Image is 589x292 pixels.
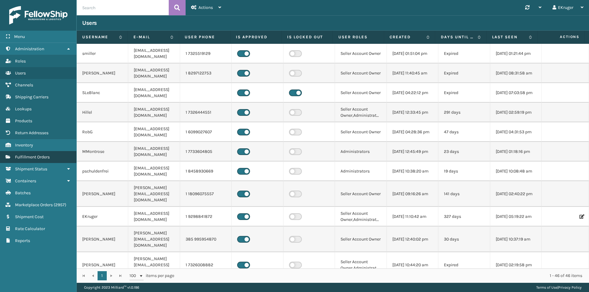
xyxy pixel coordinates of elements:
[15,178,36,184] span: Containers
[128,122,180,142] td: [EMAIL_ADDRESS][DOMAIN_NAME]
[441,34,475,40] label: Days until password expires
[180,103,232,122] td: 1 7326444551
[335,207,387,226] td: Seller Account Owner,Administrators
[128,44,180,63] td: [EMAIL_ADDRESS][DOMAIN_NAME]
[287,34,327,40] label: Is Locked Out
[82,19,97,27] h3: Users
[128,142,180,161] td: [EMAIL_ADDRESS][DOMAIN_NAME]
[128,226,180,252] td: [PERSON_NAME][EMAIL_ADDRESS][DOMAIN_NAME]
[15,46,44,51] span: Administration
[335,161,387,181] td: Administrators
[387,252,438,278] td: [DATE] 10:44:20 am
[438,83,490,103] td: Expired
[77,161,128,181] td: pschuldenfrei
[490,142,542,161] td: [DATE] 01:18:16 pm
[183,273,582,279] div: 1 - 46 of 46 items
[128,83,180,103] td: [EMAIL_ADDRESS][DOMAIN_NAME]
[77,181,128,207] td: [PERSON_NAME]
[133,34,167,40] label: E-mail
[77,142,128,161] td: MMontrose
[490,207,542,226] td: [DATE] 05:19:22 am
[180,161,232,181] td: 1 8458930669
[536,285,557,290] a: Terms of Use
[387,103,438,122] td: [DATE] 12:33:45 pm
[490,226,542,252] td: [DATE] 10:37:19 am
[77,83,128,103] td: SLeBlanc
[15,238,30,243] span: Reports
[540,32,583,42] span: Actions
[492,34,526,40] label: Last Seen
[490,252,542,278] td: [DATE] 02:19:58 pm
[128,161,180,181] td: [EMAIL_ADDRESS][DOMAIN_NAME]
[335,252,387,278] td: Seller Account Owner,Administrators
[77,226,128,252] td: [PERSON_NAME]
[387,207,438,226] td: [DATE] 11:10:42 am
[15,202,53,207] span: Marketplace Orders
[438,207,490,226] td: 327 days
[77,44,128,63] td: smiller
[335,103,387,122] td: Seller Account Owner,Administrators
[438,63,490,83] td: Expired
[335,122,387,142] td: Seller Account Owner
[490,122,542,142] td: [DATE] 04:31:53 pm
[129,271,174,280] span: items per page
[128,103,180,122] td: [EMAIL_ADDRESS][DOMAIN_NAME]
[438,44,490,63] td: Expired
[128,252,180,278] td: [PERSON_NAME][EMAIL_ADDRESS][DOMAIN_NAME]
[15,142,33,148] span: Inventory
[15,130,48,135] span: Return Addresses
[536,283,582,292] div: |
[180,226,232,252] td: 385 995954870
[15,226,45,231] span: Rate Calculator
[180,252,232,278] td: 1 7326008882
[9,6,67,25] img: logo
[15,190,31,195] span: Batches
[185,34,225,40] label: User phone
[15,82,33,88] span: Channels
[15,106,32,112] span: Lookups
[438,142,490,161] td: 23 days
[15,59,26,64] span: Roles
[77,252,128,278] td: [PERSON_NAME]
[14,34,25,39] span: Menu
[387,83,438,103] td: [DATE] 04:22:12 pm
[387,161,438,181] td: [DATE] 10:38:20 am
[15,166,47,172] span: Shipment Status
[387,142,438,161] td: [DATE] 12:45:49 pm
[15,154,50,160] span: Fulfillment Orders
[15,70,26,76] span: Users
[335,181,387,207] td: Seller Account Owner
[180,122,232,142] td: 1 6099027607
[579,214,583,219] i: Edit
[15,118,32,123] span: Products
[77,63,128,83] td: [PERSON_NAME]
[438,103,490,122] td: 291 days
[335,142,387,161] td: Administrators
[15,94,48,100] span: Shipping Carriers
[335,63,387,83] td: Seller Account Owner
[198,5,213,10] span: Actions
[180,207,232,226] td: 1 9298841872
[15,214,44,219] span: Shipment Cost
[387,63,438,83] td: [DATE] 11:40:45 am
[490,83,542,103] td: [DATE] 07:03:58 pm
[438,122,490,142] td: 47 days
[128,181,180,207] td: [PERSON_NAME][EMAIL_ADDRESS][DOMAIN_NAME]
[390,34,423,40] label: Created
[180,63,232,83] td: 1 8297122753
[82,34,116,40] label: Username
[438,226,490,252] td: 30 days
[180,142,232,161] td: 1 7733604805
[387,44,438,63] td: [DATE] 01:51:04 pm
[77,207,128,226] td: EKruger
[180,181,232,207] td: 1 18096075557
[558,285,582,290] a: Privacy Policy
[490,181,542,207] td: [DATE] 02:40:22 pm
[128,207,180,226] td: [EMAIL_ADDRESS][DOMAIN_NAME]
[490,44,542,63] td: [DATE] 01:21:44 pm
[84,283,139,292] p: Copyright 2023 Milliard™ v 1.0.186
[335,83,387,103] td: Seller Account Owner
[490,103,542,122] td: [DATE] 02:59:19 pm
[490,63,542,83] td: [DATE] 08:31:58 am
[128,63,180,83] td: [EMAIL_ADDRESS][DOMAIN_NAME]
